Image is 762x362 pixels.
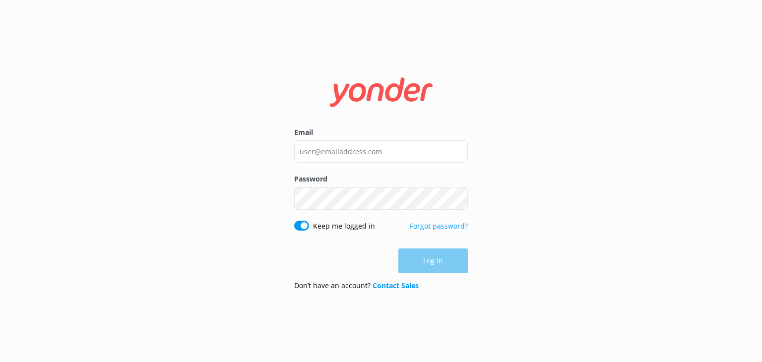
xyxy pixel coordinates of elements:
p: Don’t have an account? [294,280,419,291]
a: Forgot password? [410,221,468,231]
label: Password [294,174,468,184]
input: user@emailaddress.com [294,140,468,163]
label: Keep me logged in [313,221,375,232]
button: Show password [448,188,468,208]
a: Contact Sales [373,281,419,290]
label: Email [294,127,468,138]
